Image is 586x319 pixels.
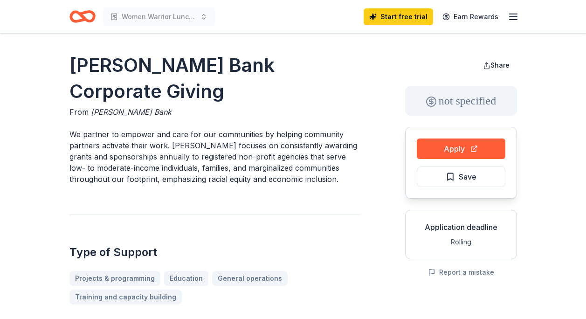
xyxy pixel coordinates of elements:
span: [PERSON_NAME] Bank [91,107,172,117]
button: Share [476,56,517,75]
button: Report a mistake [428,267,494,278]
a: Home [69,6,96,28]
span: Save [459,171,476,183]
h2: Type of Support [69,245,360,260]
span: Share [490,61,510,69]
div: not specified [405,86,517,116]
button: Women Warrior Luncheon [103,7,215,26]
a: Education [164,271,208,286]
a: Training and capacity building [69,290,182,305]
div: Rolling [413,236,509,248]
a: General operations [212,271,288,286]
a: Earn Rewards [437,8,504,25]
button: Save [417,166,505,187]
p: We partner to empower and care for our communities by helping community partners activate their w... [69,129,360,185]
span: Women Warrior Luncheon [122,11,196,22]
a: Projects & programming [69,271,160,286]
h1: [PERSON_NAME] Bank Corporate Giving [69,52,360,104]
div: From [69,106,360,118]
button: Apply [417,139,505,159]
a: Start free trial [364,8,433,25]
div: Application deadline [413,222,509,233]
